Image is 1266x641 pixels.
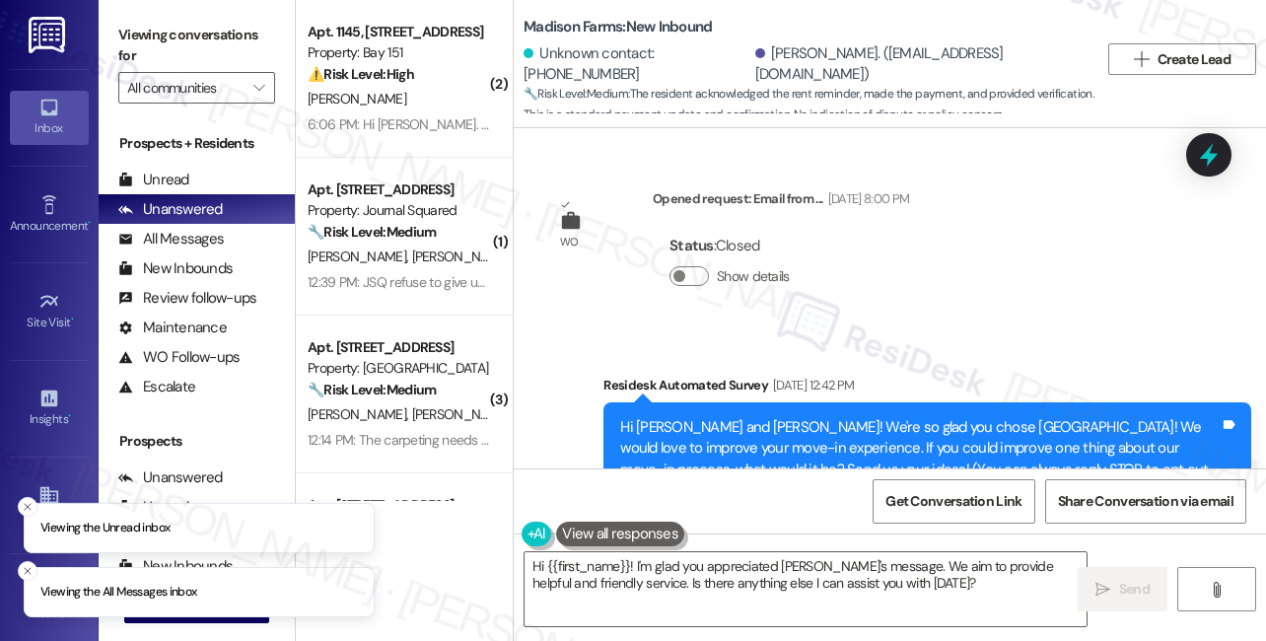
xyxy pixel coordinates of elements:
div: All Messages [118,229,224,249]
span: [PERSON_NAME] [308,248,412,265]
i:  [1095,582,1110,598]
span: Share Conversation via email [1058,491,1233,512]
div: Escalate [118,377,195,397]
div: Residesk Automated Survey [603,375,1251,402]
div: [DATE] 8:00 PM [823,188,910,209]
strong: 🔧 Risk Level: Medium [308,381,436,398]
div: Prospects [99,431,295,452]
p: Viewing the All Messages inbox [40,584,197,602]
span: Send [1119,579,1150,600]
div: Unanswered [118,467,223,488]
a: Site Visit • [10,285,89,338]
b: Status [669,236,714,255]
div: [PERSON_NAME]. ([EMAIL_ADDRESS][DOMAIN_NAME]) [755,43,1084,86]
label: Show details [717,266,790,287]
label: Viewing conversations for [118,20,275,72]
div: Review follow-ups [118,288,256,309]
div: Apt. [STREET_ADDRESS] [308,495,490,516]
a: Leads [10,576,89,629]
div: Maintenance [118,318,227,338]
span: [PERSON_NAME] [412,248,511,265]
strong: ⚠️ Risk Level: High [308,65,414,83]
span: [PERSON_NAME] [308,90,406,107]
strong: 🔧 Risk Level: Medium [524,86,628,102]
div: Opened request: Email from ... [653,188,909,216]
div: Property: [GEOGRAPHIC_DATA] [308,358,490,379]
button: Share Conversation via email [1045,479,1246,524]
span: • [88,216,91,230]
div: WO [560,232,579,252]
div: Apt. [STREET_ADDRESS] [308,179,490,200]
div: WO Follow-ups [118,347,240,368]
button: Close toast [18,561,37,581]
a: Insights • [10,382,89,435]
i:  [253,80,264,96]
i:  [1134,51,1149,67]
button: Send [1078,567,1167,611]
span: : The resident acknowledged the rent reminder, made the payment, and provided verification. This ... [524,84,1098,126]
div: Apt. 1145, [STREET_ADDRESS] [308,22,490,42]
div: Unread [118,170,189,190]
a: Inbox [10,91,89,144]
img: ResiDesk Logo [29,17,69,53]
span: • [71,313,74,326]
textarea: Hi {{first_name}}! I'm glad you appreciated [PERSON_NAME]'s message. We aim to provide helpful an... [525,552,1087,626]
button: Create Lead [1108,43,1256,75]
span: [PERSON_NAME] [412,405,511,423]
b: Madison Farms: New Inbound [524,17,712,37]
input: All communities [127,72,244,104]
button: Close toast [18,496,37,516]
div: Unanswered [118,199,223,220]
a: Buildings [10,478,89,532]
strong: 🔧 Risk Level: Medium [308,223,436,241]
div: [DATE] 12:42 PM [768,375,854,395]
div: Prospects + Residents [99,133,295,154]
p: Viewing the Unread inbox [40,519,170,536]
div: Apt. [STREET_ADDRESS] [308,337,490,358]
button: Get Conversation Link [873,479,1034,524]
div: Unknown contact: [PHONE_NUMBER] [524,43,750,86]
span: Create Lead [1158,49,1231,70]
span: Get Conversation Link [885,491,1021,512]
div: 12:39 PM: JSQ refuse to give us access to the dog park. We want to know why plz [308,273,772,291]
div: 12:14 PM: The carpeting needs to be cleaned not just vacuumed, it is wet sometimes, which I did l... [308,431,1114,449]
div: New Inbounds [118,258,233,279]
i:  [1209,582,1224,598]
div: : Closed [669,231,798,261]
span: • [68,409,71,423]
div: Property: Journal Squared [308,200,490,221]
div: Property: Bay 151 [308,42,490,63]
div: Hi [PERSON_NAME] and [PERSON_NAME]! We're so glad you chose [GEOGRAPHIC_DATA]! We would love to i... [620,417,1220,502]
span: [PERSON_NAME] [308,405,412,423]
